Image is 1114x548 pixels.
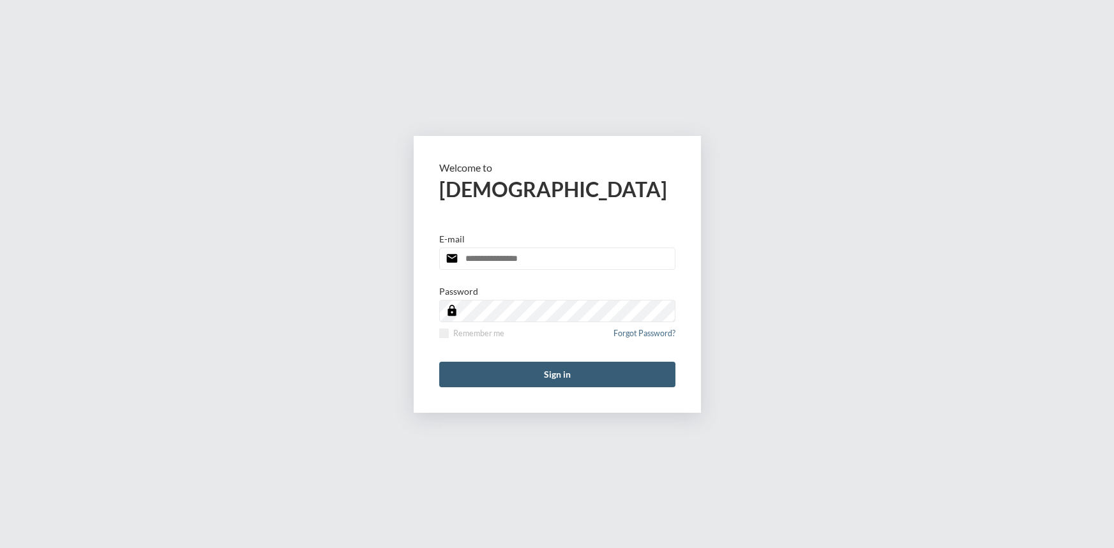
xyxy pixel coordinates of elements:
p: Password [439,286,478,297]
p: Welcome to [439,161,675,174]
label: Remember me [439,329,504,338]
a: Forgot Password? [613,329,675,346]
p: E-mail [439,233,465,244]
button: Sign in [439,362,675,387]
h2: [DEMOGRAPHIC_DATA] [439,177,675,202]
